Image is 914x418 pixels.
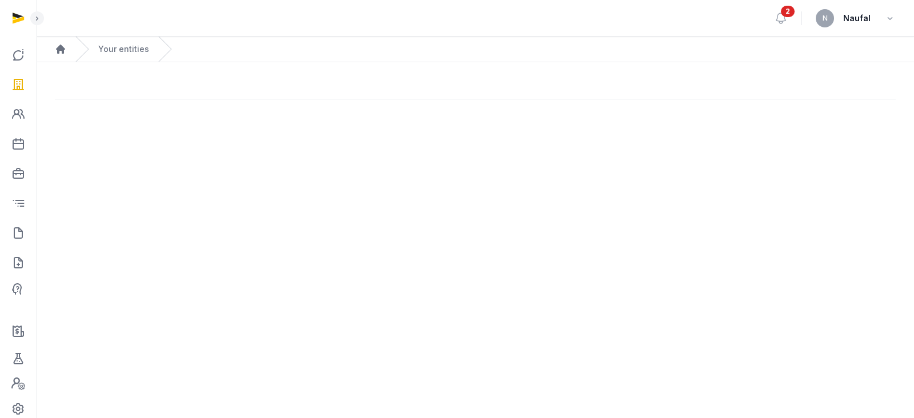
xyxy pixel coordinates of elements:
nav: Breadcrumb [37,37,914,62]
a: Your entities [98,43,149,55]
span: 2 [781,6,795,17]
button: N [816,9,834,27]
span: N [823,15,828,22]
span: Naufal [843,11,871,25]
